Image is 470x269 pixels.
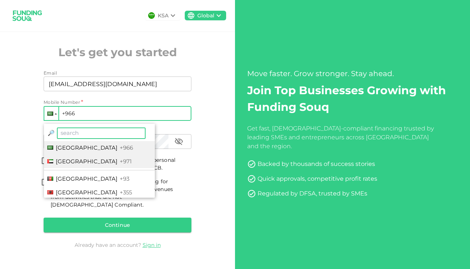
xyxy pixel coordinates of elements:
[56,144,117,151] span: [GEOGRAPHIC_DATA]
[40,156,51,166] span: termsConditionsForInvestmentsAccepted
[258,160,375,168] div: Backed by thousands of success stories
[258,189,367,198] div: Regulated by DFSA, trusted by SMEs
[44,107,58,120] div: Saudi Arabia: + 966
[44,241,191,249] div: Already have an account?
[56,158,117,165] span: [GEOGRAPHIC_DATA]
[120,175,129,182] span: +93
[247,68,458,79] div: Move faster. Grow stronger. Stay ahead.
[40,178,51,188] span: shariahTandCAccepted
[247,124,437,151] div: Get fast, [DEMOGRAPHIC_DATA]-compliant financing trusted by leading SMEs and entrepreneurs across...
[120,158,132,165] span: +971
[247,82,458,115] h2: Join Top Businesses Growing with Funding Souq
[48,129,55,136] span: Magnifying glass
[56,189,117,196] span: [GEOGRAPHIC_DATA]
[9,6,46,25] img: logo
[44,106,191,121] input: 1 (702) 123-4567
[120,144,133,151] span: +966
[197,12,214,20] div: Global
[143,242,161,248] a: Sign in
[44,70,57,76] span: Email
[120,189,132,196] span: +355
[56,175,117,182] span: [GEOGRAPHIC_DATA]
[258,174,377,183] div: Quick approvals, competitive profit rates
[44,127,67,133] span: Password
[57,127,146,139] input: search
[158,12,168,20] div: KSA
[44,99,80,106] span: Mobile Number
[44,218,191,232] button: Continue
[44,134,168,149] input: password
[44,44,191,61] h2: Let's get you started
[44,76,183,91] input: email
[148,12,155,19] img: flag-sa.b9a346574cdc8950dd34b50780441f57.svg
